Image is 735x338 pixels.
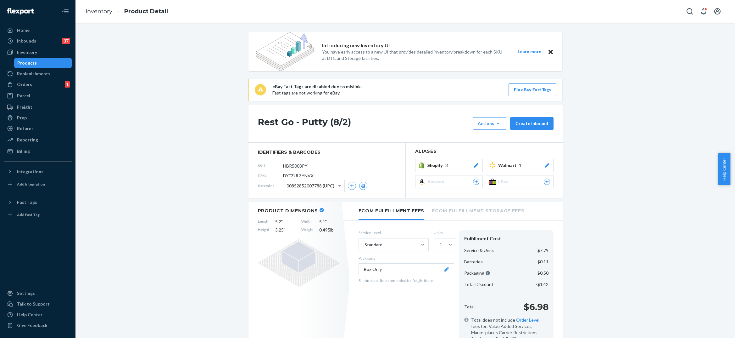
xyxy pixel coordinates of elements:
span: DYFZUL3YNVX [283,173,314,179]
div: Help Center [17,312,42,318]
button: Fix eBay Fast Tags [509,83,556,96]
a: Inventory [86,8,112,15]
p: -$1.42 [536,281,548,288]
span: Amazon [427,179,447,185]
div: Inventory [17,49,37,55]
button: Walmart1 [486,159,554,172]
div: Give Feedback [17,322,47,329]
a: Add Integration [4,179,72,189]
button: Open notifications [697,5,710,18]
a: Inbounds37 [4,36,72,46]
p: $0.11 [537,259,548,265]
button: Fast Tags [4,197,72,207]
a: Products [14,58,72,68]
span: " [325,219,327,224]
button: Actions [473,117,506,130]
div: Parcel [17,93,30,99]
a: Order Level [516,317,539,323]
div: Inbounds [17,38,36,44]
button: Close Navigation [59,5,72,18]
label: Service Level [359,230,429,235]
a: Prep [4,113,72,123]
span: 00852852007788 (UPC) [287,180,334,191]
button: Integrations [4,167,72,177]
div: Billing [17,148,30,154]
div: Home [17,27,30,33]
div: Standard [365,242,382,248]
div: Orders [17,81,32,88]
span: 5.1 [319,219,340,225]
a: Reporting [4,135,72,145]
a: Returns [4,123,72,134]
a: Replenishments [4,69,72,79]
input: Standard [364,242,365,248]
a: Product Detail [124,8,168,15]
span: 1 [519,162,521,169]
a: Orders1 [4,79,72,89]
p: eBay Fast Tags are disabled due to mislink. [272,83,362,90]
span: eBay [498,179,511,185]
div: Settings [17,290,35,296]
p: Service & Units [464,247,494,254]
span: SKU [258,163,283,168]
div: Replenishments [17,71,50,77]
p: Fast tags are not working for eBay. [272,90,362,96]
h1: Rest Go - Putty (8/2) [258,117,470,130]
a: Freight [4,102,72,112]
div: Talk to Support [17,301,50,307]
div: 1 [65,81,70,88]
a: Talk to Support [4,299,72,309]
a: Billing [4,146,72,156]
h2: Product Dimensions [258,208,318,214]
a: Help Center [4,310,72,320]
span: " [281,219,283,224]
p: Ship in a box. Recommended for fragile items. [359,278,454,283]
button: eBay [486,175,554,188]
a: Settings [4,288,72,298]
a: Parcel [4,91,72,101]
span: 3.25 [275,227,296,233]
img: new-reports-banner-icon.82668bd98b6a51aee86340f2a7b77ae3.png [256,32,315,71]
a: Inventory [4,47,72,57]
li: Ecom Fulfillment Storage Fees [432,202,524,219]
span: 0.495 lb [319,227,340,233]
div: Add Fast Tag [17,212,40,217]
span: Length [258,219,270,225]
img: Flexport logo [7,8,34,14]
p: $6.98 [524,301,548,313]
span: " [284,227,285,232]
button: Amazon [415,175,483,188]
button: Box Only [359,263,454,275]
ol: breadcrumbs [81,2,173,21]
p: $0.50 [537,270,548,276]
span: Shopify [427,162,445,169]
button: Open Search Box [683,5,696,18]
div: Fulfillment Cost [464,235,548,242]
div: Prep [17,115,27,121]
span: Width [301,219,314,225]
li: Ecom Fulfillment Fees [359,202,425,220]
button: Help Center [718,153,730,185]
button: Shopify3 [415,159,483,172]
span: 3 [445,162,448,169]
div: Products [17,60,37,66]
div: Fast Tags [17,199,37,205]
div: 1 [440,242,442,248]
div: Returns [17,125,34,132]
span: DSKU [258,173,283,178]
button: Close [547,48,555,56]
span: Height [258,227,270,233]
h2: Aliases [415,149,554,154]
p: Total Discount [464,281,493,288]
a: Home [4,25,72,35]
div: 37 [62,38,70,44]
div: Reporting [17,137,38,143]
button: Give Feedback [4,320,72,330]
div: Add Integration [17,181,45,187]
p: $7.79 [537,247,548,254]
a: Add Fast Tag [4,210,72,220]
span: 5.2 [275,219,296,225]
p: Packaging [359,255,454,261]
p: Batteries [464,259,483,265]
